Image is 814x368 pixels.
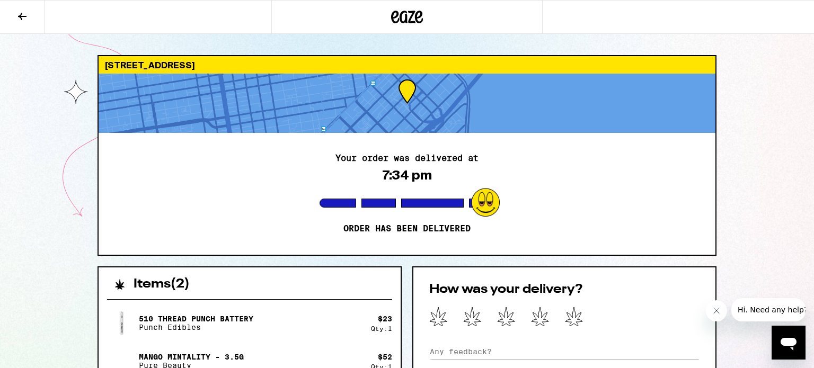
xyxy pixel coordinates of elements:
[383,168,432,183] div: 7:34 pm
[139,315,253,323] p: 510 Thread Punch Battery
[731,298,806,321] iframe: Message from company
[378,353,392,361] div: $ 52
[772,326,806,360] iframe: Button to launch messaging window
[429,283,700,296] h2: How was your delivery?
[706,300,727,321] iframe: Close message
[335,154,479,163] h2: Your order was delivered at
[371,325,392,332] div: Qty: 1
[378,315,392,323] div: $ 23
[343,223,471,234] p: Order has been delivered
[6,7,76,16] span: Hi. Need any help?
[429,344,700,360] input: Any feedback?
[134,278,190,291] h2: Items ( 2 )
[139,323,253,331] p: Punch Edibles
[99,56,715,74] div: [STREET_ADDRESS]
[139,353,244,361] p: Mango Mintality - 3.5g
[107,308,137,338] img: 510 Thread Punch Battery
